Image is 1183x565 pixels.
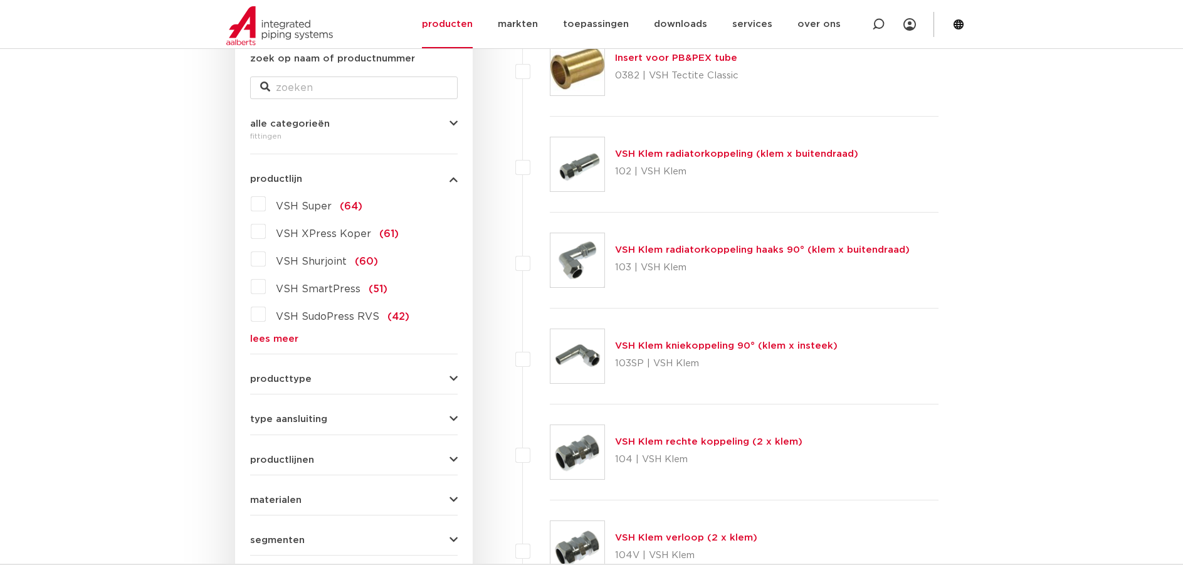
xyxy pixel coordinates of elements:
span: (64) [340,201,362,211]
span: producttype [250,374,312,384]
input: zoeken [250,77,458,99]
button: productlijnen [250,455,458,465]
span: productlijn [250,174,302,184]
button: productlijn [250,174,458,184]
a: VSH Klem radiatorkoppeling (klem x buitendraad) [615,149,858,159]
img: Thumbnail for VSH Klem kniekoppeling 90° (klem x insteek) [550,329,604,383]
button: materialen [250,495,458,505]
button: segmenten [250,536,458,545]
a: VSH Klem radiatorkoppeling haaks 90° (klem x buitendraad) [615,245,910,255]
img: Thumbnail for Insert voor PB&PEX tube [550,41,604,95]
span: productlijnen [250,455,314,465]
a: Insert voor PB&PEX tube [615,53,737,63]
span: (60) [355,256,378,267]
span: VSH XPress Koper [276,229,371,239]
a: VSH Klem verloop (2 x klem) [615,533,757,542]
span: (51) [369,284,387,294]
div: fittingen [250,129,458,144]
span: segmenten [250,536,305,545]
span: VSH Shurjoint [276,256,347,267]
a: VSH Klem kniekoppeling 90° (klem x insteek) [615,341,838,351]
span: (42) [387,312,409,322]
span: alle categorieën [250,119,330,129]
span: VSH SmartPress [276,284,360,294]
p: 103 | VSH Klem [615,258,910,278]
button: alle categorieën [250,119,458,129]
label: zoek op naam of productnummer [250,51,415,66]
p: 102 | VSH Klem [615,162,858,182]
span: VSH SudoPress RVS [276,312,379,322]
img: Thumbnail for VSH Klem radiatorkoppeling (klem x buitendraad) [550,137,604,191]
a: VSH Klem rechte koppeling (2 x klem) [615,437,802,446]
img: Thumbnail for VSH Klem rechte koppeling (2 x klem) [550,425,604,479]
span: type aansluiting [250,415,327,424]
button: producttype [250,374,458,384]
span: materialen [250,495,302,505]
span: (61) [379,229,399,239]
p: 0382 | VSH Tectite Classic [615,66,739,86]
button: type aansluiting [250,415,458,424]
a: lees meer [250,334,458,344]
img: Thumbnail for VSH Klem radiatorkoppeling haaks 90° (klem x buitendraad) [550,233,604,287]
p: 104 | VSH Klem [615,450,802,470]
p: 103SP | VSH Klem [615,354,838,374]
span: VSH Super [276,201,332,211]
